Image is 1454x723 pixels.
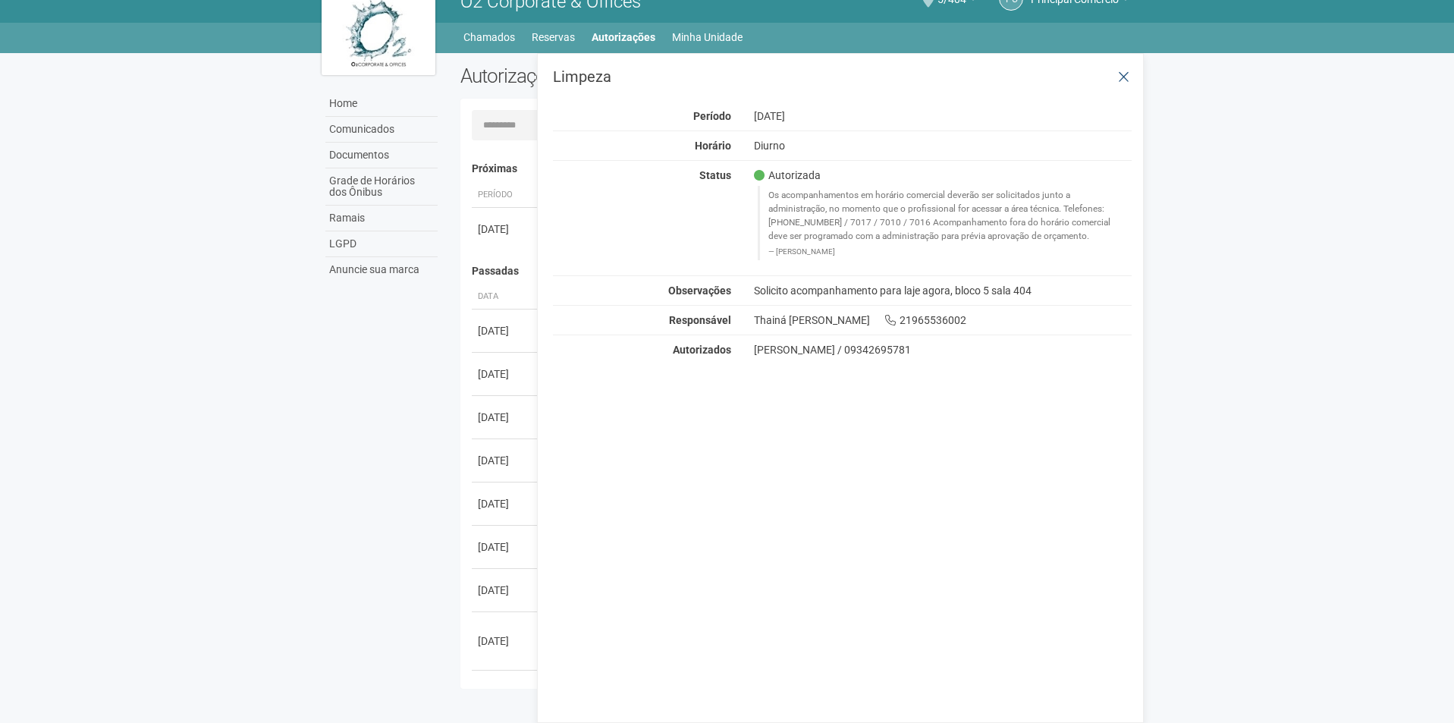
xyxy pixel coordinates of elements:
h3: Limpeza [553,69,1132,84]
div: [DATE] [478,633,534,649]
blockquote: Os acompanhamentos em horário comercial deverão ser solicitados junto a administração, no momento... [758,186,1132,259]
div: Thainá [PERSON_NAME] 21965536002 [743,313,1144,327]
div: [DATE] [478,222,534,237]
div: [DATE] [478,453,534,468]
a: LGPD [325,231,438,257]
strong: Autorizados [673,344,731,356]
strong: Responsável [669,314,731,326]
div: [DATE] [478,410,534,425]
div: [DATE] [743,109,1144,123]
div: [DATE] [478,539,534,555]
a: Ramais [325,206,438,231]
footer: [PERSON_NAME] [768,247,1124,257]
h2: Autorizações [460,64,785,87]
div: Solicito acompanhamento para laje agora, bloco 5 sala 404 [743,284,1144,297]
a: Minha Unidade [672,27,743,48]
strong: Observações [668,284,731,297]
h4: Próximas [472,163,1122,174]
a: Comunicados [325,117,438,143]
a: Grade de Horários dos Ônibus [325,168,438,206]
div: Diurno [743,139,1144,152]
a: Autorizações [592,27,655,48]
a: Reservas [532,27,575,48]
h4: Passadas [472,266,1122,277]
div: [PERSON_NAME] / 09342695781 [754,343,1132,357]
strong: Status [699,169,731,181]
th: Período [472,183,540,208]
a: Anuncie sua marca [325,257,438,282]
span: Autorizada [754,168,821,182]
div: [DATE] [478,366,534,382]
strong: Período [693,110,731,122]
th: Data [472,284,540,310]
div: [DATE] [478,583,534,598]
a: Documentos [325,143,438,168]
strong: Horário [695,140,731,152]
a: Home [325,91,438,117]
div: [DATE] [478,496,534,511]
a: Chamados [463,27,515,48]
div: [DATE] [478,323,534,338]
